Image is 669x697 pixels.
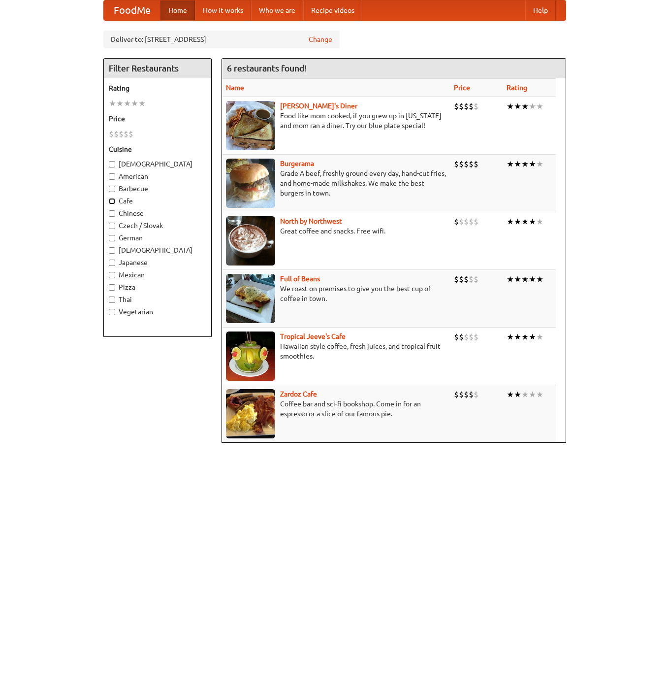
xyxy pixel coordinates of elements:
[109,198,115,204] input: Cafe
[529,274,536,285] li: ★
[507,389,514,400] li: ★
[109,272,115,278] input: Mexican
[109,161,115,167] input: [DEMOGRAPHIC_DATA]
[109,144,206,154] h5: Cuisine
[474,332,478,342] li: $
[280,102,357,110] a: [PERSON_NAME]'s Diner
[474,389,478,400] li: $
[454,84,470,92] a: Price
[109,235,115,241] input: German
[226,159,275,208] img: burgerama.jpg
[226,84,244,92] a: Name
[469,159,474,169] li: $
[459,101,464,112] li: $
[226,111,446,131] p: Food like mom cooked, if you grew up in [US_STATE] and mom ran a diner. Try our blue plate special!
[507,216,514,227] li: ★
[195,0,251,20] a: How it works
[226,284,446,303] p: We roast on premises to give you the best cup of coffee in town.
[507,101,514,112] li: ★
[469,389,474,400] li: $
[474,274,478,285] li: $
[521,159,529,169] li: ★
[280,332,346,340] a: Tropical Jeeve's Cafe
[514,101,521,112] li: ★
[109,221,206,231] label: Czech / Slovak
[514,389,521,400] li: ★
[226,399,446,419] p: Coffee bar and sci-fi bookshop. Come in for an espresso or a slice of our famous pie.
[464,101,469,112] li: $
[474,159,478,169] li: $
[464,274,469,285] li: $
[124,98,131,109] li: ★
[109,297,115,303] input: Thai
[128,129,133,139] li: $
[116,98,124,109] li: ★
[536,216,543,227] li: ★
[454,216,459,227] li: $
[521,216,529,227] li: ★
[109,98,116,109] li: ★
[536,389,543,400] li: ★
[514,332,521,342] li: ★
[507,159,514,169] li: ★
[109,247,115,254] input: [DEMOGRAPHIC_DATA]
[536,274,543,285] li: ★
[521,101,529,112] li: ★
[529,332,536,342] li: ★
[109,114,206,124] h5: Price
[507,84,527,92] a: Rating
[454,101,459,112] li: $
[514,274,521,285] li: ★
[536,332,543,342] li: ★
[474,101,478,112] li: $
[536,159,543,169] li: ★
[454,159,459,169] li: $
[109,223,115,229] input: Czech / Slovak
[536,101,543,112] li: ★
[109,208,206,218] label: Chinese
[226,332,275,381] img: jeeves.jpg
[124,129,128,139] li: $
[521,274,529,285] li: ★
[109,129,114,139] li: $
[109,284,115,291] input: Pizza
[529,159,536,169] li: ★
[280,275,320,283] a: Full of Beans
[521,332,529,342] li: ★
[459,389,464,400] li: $
[109,295,206,304] label: Thai
[131,98,138,109] li: ★
[160,0,195,20] a: Home
[474,216,478,227] li: $
[280,217,342,225] a: North by Northwest
[464,332,469,342] li: $
[525,0,556,20] a: Help
[227,64,307,73] ng-pluralize: 6 restaurants found!
[109,245,206,255] label: [DEMOGRAPHIC_DATA]
[103,31,340,48] div: Deliver to: [STREET_ADDRESS]
[514,159,521,169] li: ★
[521,389,529,400] li: ★
[109,307,206,317] label: Vegetarian
[226,389,275,438] img: zardoz.jpg
[454,332,459,342] li: $
[280,390,317,398] a: Zardoz Cafe
[280,160,314,167] b: Burgerama
[459,216,464,227] li: $
[309,34,332,44] a: Change
[459,332,464,342] li: $
[529,101,536,112] li: ★
[529,216,536,227] li: ★
[138,98,146,109] li: ★
[226,274,275,323] img: beans.jpg
[226,341,446,361] p: Hawaiian style coffee, fresh juices, and tropical fruit smoothies.
[109,173,115,180] input: American
[119,129,124,139] li: $
[529,389,536,400] li: ★
[469,332,474,342] li: $
[109,270,206,280] label: Mexican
